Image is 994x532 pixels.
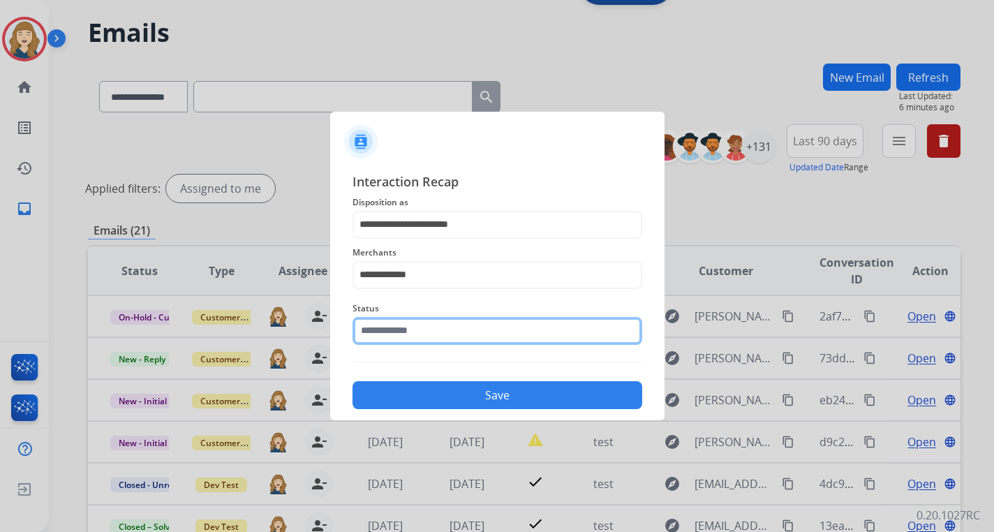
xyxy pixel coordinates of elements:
button: Save [353,381,642,409]
span: Disposition as [353,194,642,211]
span: Merchants [353,244,642,261]
span: Interaction Recap [353,172,642,194]
p: 0.20.1027RC [917,507,980,524]
span: Status [353,300,642,317]
img: contact-recap-line.svg [353,362,642,362]
img: contactIcon [344,125,378,158]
